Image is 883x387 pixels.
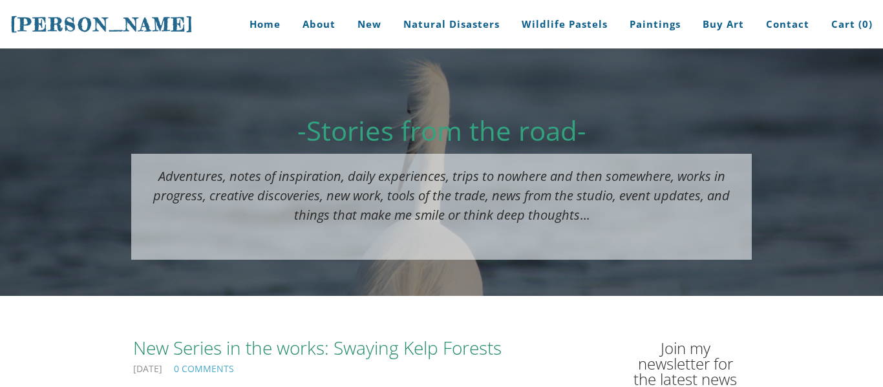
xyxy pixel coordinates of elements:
[174,362,234,375] a: 0 Comments
[862,17,869,30] span: 0
[133,364,162,376] span: [DATE]
[133,334,579,361] a: New Series in the works: Swaying Kelp Forests
[131,117,752,144] h2: -Stories from the road-
[10,12,194,37] a: [PERSON_NAME]
[153,167,730,224] font: ...
[10,14,194,36] span: [PERSON_NAME]
[153,167,730,224] em: Adventures, notes of inspiration, daily experiences, trips to nowhere and then somewhere, works i...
